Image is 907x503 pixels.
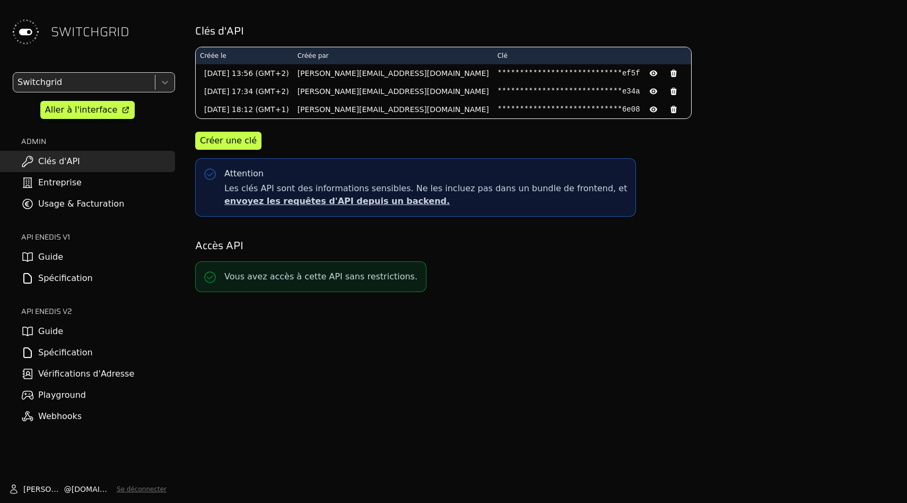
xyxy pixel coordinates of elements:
div: Aller à l'interface [45,104,117,116]
h2: API ENEDIS v1 [21,232,175,242]
p: envoyez les requêtes d'API depuis un backend. [224,195,627,208]
span: @ [64,484,72,495]
td: [PERSON_NAME][EMAIL_ADDRESS][DOMAIN_NAME] [293,100,493,118]
p: Vous avez accès à cette API sans restrictions. [224,270,417,283]
span: [DOMAIN_NAME] [72,484,112,495]
div: Créer une clé [200,134,257,147]
h2: API ENEDIS v2 [21,306,175,317]
th: Clé [493,47,691,64]
td: [PERSON_NAME][EMAIL_ADDRESS][DOMAIN_NAME] [293,64,493,82]
td: [PERSON_NAME][EMAIL_ADDRESS][DOMAIN_NAME] [293,82,493,100]
button: Se déconnecter [117,485,167,493]
td: [DATE] 17:34 (GMT+2) [196,82,293,100]
h2: Clés d'API [195,23,892,38]
td: [DATE] 13:56 (GMT+2) [196,64,293,82]
h2: ADMIN [21,136,175,147]
th: Créée le [196,47,293,64]
a: Aller à l'interface [40,101,135,119]
div: Attention [224,167,264,180]
span: [PERSON_NAME] [23,484,64,495]
td: [DATE] 18:12 (GMT+1) [196,100,293,118]
h2: Accès API [195,238,892,253]
th: Créée par [293,47,493,64]
span: Les clés API sont des informations sensibles. Ne les incluez pas dans un bundle de frontend, et [224,182,627,208]
span: SWITCHGRID [51,23,129,40]
img: Switchgrid Logo [8,15,42,49]
button: Créer une clé [195,132,261,150]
